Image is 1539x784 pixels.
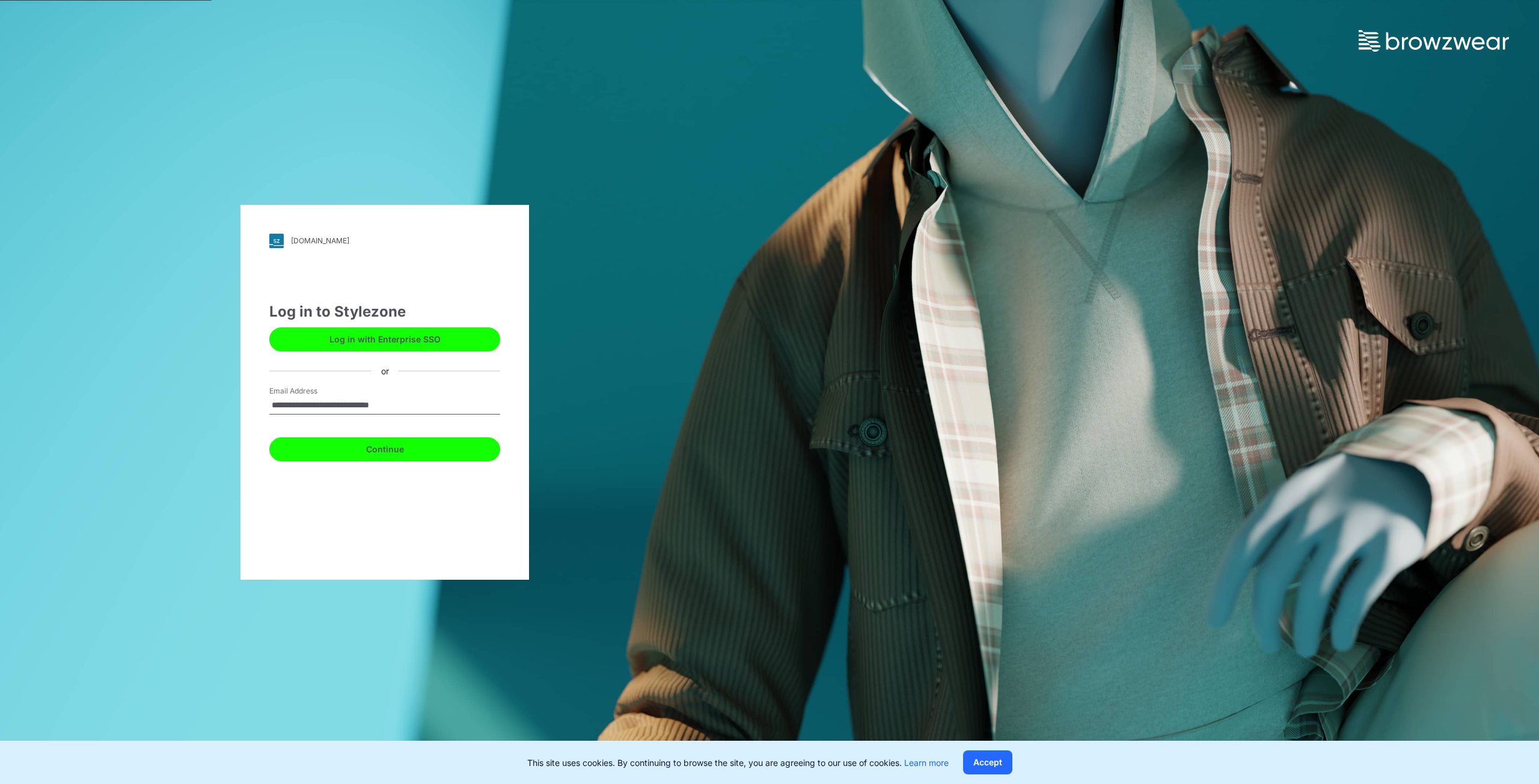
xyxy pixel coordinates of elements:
div: [DOMAIN_NAME] [291,236,349,245]
p: This site uses cookies. By continuing to browse the site, you are agreeing to our use of cookies. [527,756,949,769]
div: or [372,365,399,377]
button: Accept [963,750,1012,774]
img: browzwear-logo.73288ffb.svg [1359,30,1509,52]
div: Log in to Stylezone [269,301,500,323]
button: Continue [269,437,500,461]
img: svg+xml;base64,PHN2ZyB3aWR0aD0iMjgiIGhlaWdodD0iMjgiIHZpZXdCb3g9IjAgMCAyOCAyOCIgZmlsbD0ibm9uZSIgeG... [269,234,284,248]
a: [DOMAIN_NAME] [269,234,500,248]
a: Learn more [904,758,949,768]
button: Log in with Enterprise SSO [269,327,500,351]
label: Email Address [269,386,353,397]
